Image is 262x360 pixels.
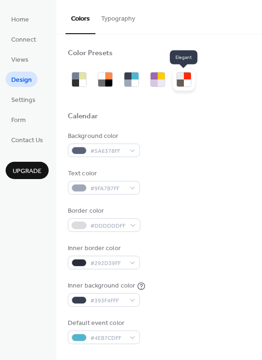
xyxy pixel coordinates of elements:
a: Settings [6,92,41,107]
span: #9FA7B7FF [90,184,125,194]
span: Upgrade [13,166,42,176]
span: Settings [11,95,36,105]
span: Form [11,115,26,125]
a: Connect [6,31,42,47]
span: Contact Us [11,136,43,145]
a: Home [6,11,35,27]
span: #4EB7CDFF [90,333,125,343]
button: Upgrade [6,162,49,179]
span: #292D39FF [90,259,125,268]
span: Elegant [170,50,197,65]
span: #DDDDDDFF [90,221,125,231]
span: #5A6378FF [90,146,125,156]
a: Form [6,112,31,127]
span: Views [11,55,29,65]
a: Views [6,51,34,67]
div: Border color [68,206,138,216]
a: Design [6,72,37,87]
span: #393F4FFF [90,296,125,306]
div: Default event color [68,318,138,328]
div: Calendar [68,112,98,122]
div: Text color [68,169,138,179]
a: Contact Us [6,132,49,147]
div: Color Presets [68,49,113,58]
div: Background color [68,131,138,141]
span: Connect [11,35,36,45]
div: Inner border color [68,244,138,253]
div: Inner background color [68,281,135,291]
span: Design [11,75,32,85]
span: Home [11,15,29,25]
